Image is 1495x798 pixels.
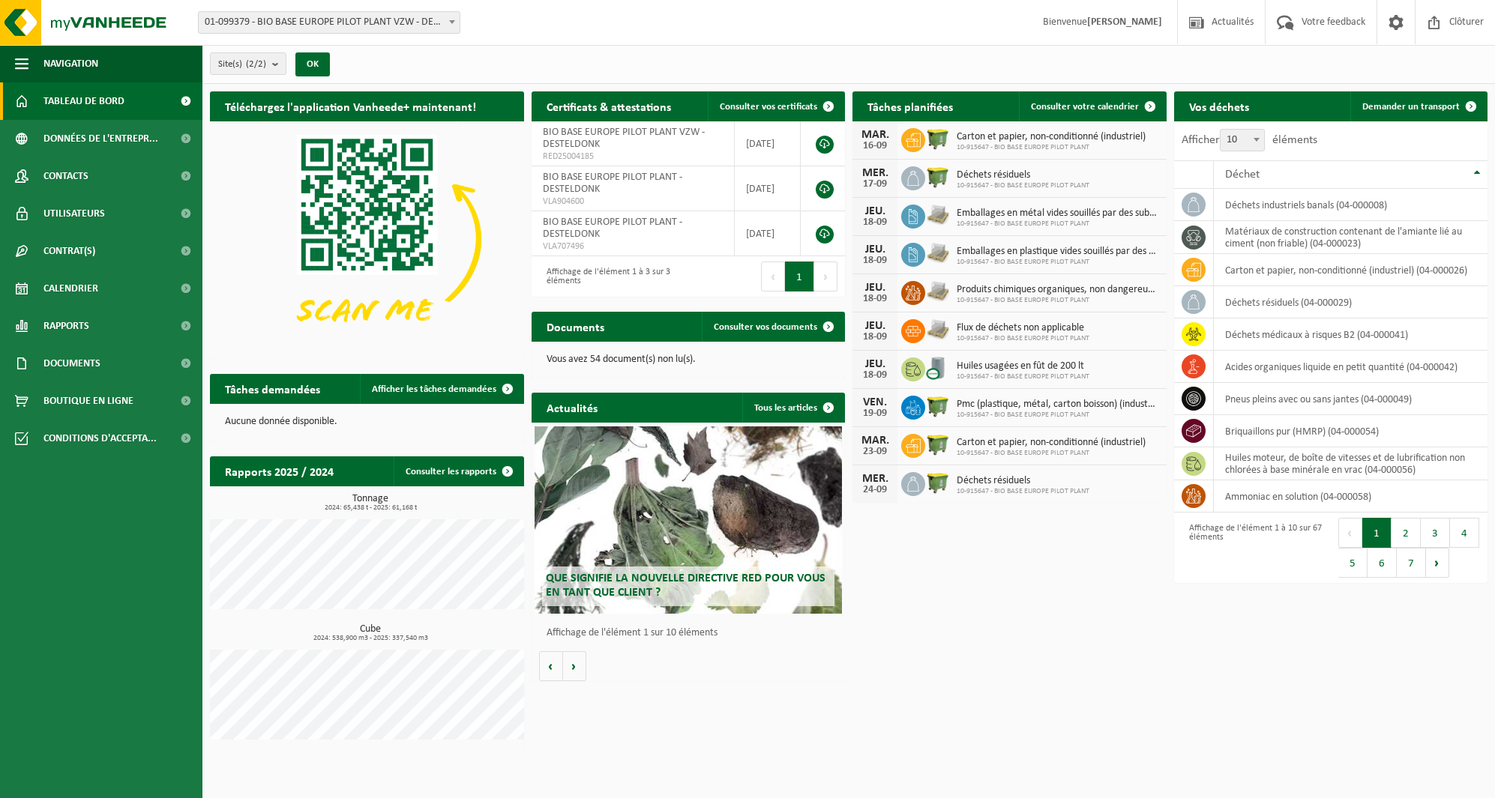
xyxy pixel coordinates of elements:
[925,355,951,381] img: LP-LD-00200-CU
[1214,447,1488,480] td: huiles moteur, de boîte de vitesses et de lubrification non chlorées à base minérale en vrac (04-...
[43,270,98,307] span: Calendrier
[925,164,951,190] img: WB-1100-HPE-GN-50
[860,473,890,485] div: MER.
[543,217,682,240] span: BIO BASE EUROPE PILOT PLANT - DESTELDONK
[860,320,890,332] div: JEU.
[925,202,951,228] img: LP-PA-00000-WDN-11
[702,312,843,342] a: Consulter vos documents
[43,157,88,195] span: Contacts
[1087,16,1162,28] strong: [PERSON_NAME]
[925,432,951,457] img: WB-1100-HPE-GN-50
[860,167,890,179] div: MER.
[1214,415,1488,447] td: briquaillons pur (HMRP) (04-000054)
[1362,102,1460,112] span: Demander un transport
[957,372,1089,381] span: 10-915647 - BIO BASE EUROPE PILOT PLANT
[210,374,335,403] h2: Tâches demandées
[957,258,1159,267] span: 10-915647 - BIO BASE EUROPE PILOT PLANT
[925,393,951,419] img: WB-1100-HPE-GN-50
[218,53,266,76] span: Site(s)
[210,456,349,486] h2: Rapports 2025 / 2024
[925,470,951,495] img: WB-1100-HPE-GN-50
[1214,351,1488,383] td: acides organiques liquide en petit quantité (04-000042)
[539,260,681,293] div: Affichage de l'élément 1 à 3 sur 3 éléments
[957,143,1146,152] span: 10-915647 - BIO BASE EUROPE PILOT PLANT
[543,196,723,208] span: VLA904600
[210,91,491,121] h2: Téléchargez l'application Vanheede+ maintenant!
[860,256,890,266] div: 18-09
[43,195,105,232] span: Utilisateurs
[543,241,723,253] span: VLA707496
[957,296,1159,305] span: 10-915647 - BIO BASE EUROPE PILOT PLANT
[860,217,890,228] div: 18-09
[860,129,890,141] div: MAR.
[1338,518,1362,548] button: Previous
[539,651,563,681] button: Vorige
[860,447,890,457] div: 23-09
[43,45,98,82] span: Navigation
[43,232,95,270] span: Contrat(s)
[957,334,1089,343] span: 10-915647 - BIO BASE EUROPE PILOT PLANT
[394,456,523,486] a: Consulter les rapports
[860,358,890,370] div: JEU.
[957,322,1089,334] span: Flux de déchets non applicable
[925,317,951,342] img: LP-PA-00000-WDN-11
[957,181,1089,190] span: 10-915647 - BIO BASE EUROPE PILOT PLANT
[43,82,124,120] span: Tableau de bord
[957,437,1146,449] span: Carton et papier, non-conditionné (industriel)
[217,494,524,512] h3: Tonnage
[957,360,1089,372] span: Huiles usagées en fût de 200 lt
[532,312,619,341] h2: Documents
[925,241,951,266] img: LP-PA-00000-WDN-11
[532,91,686,121] h2: Certificats & attestations
[957,487,1089,496] span: 10-915647 - BIO BASE EUROPE PILOT PLANT
[860,370,890,381] div: 18-09
[1214,221,1488,254] td: matériaux de construction contenant de l'amiante lié au ciment (non friable) (04-000023)
[1338,548,1368,578] button: 5
[1182,134,1317,146] label: Afficher éléments
[957,411,1159,420] span: 10-915647 - BIO BASE EUROPE PILOT PLANT
[199,12,460,33] span: 01-099379 - BIO BASE EUROPE PILOT PLANT VZW - DESTELDONK
[957,246,1159,258] span: Emballages en plastique vides souillés par des substances oxydants (comburant)
[217,504,524,512] span: 2024: 65,438 t - 2025: 61,168 t
[372,384,496,394] span: Afficher les tâches demandées
[860,205,890,217] div: JEU.
[957,220,1159,229] span: 10-915647 - BIO BASE EUROPE PILOT PLANT
[957,208,1159,220] span: Emballages en métal vides souillés par des substances dangereuses
[1214,189,1488,221] td: déchets industriels banals (04-000008)
[925,279,951,304] img: LP-PA-00000-WDN-11
[860,141,890,151] div: 16-09
[957,449,1146,458] span: 10-915647 - BIO BASE EUROPE PILOT PLANT
[1368,548,1397,578] button: 6
[1426,548,1449,578] button: Next
[543,127,705,150] span: BIO BASE EUROPE PILOT PLANT VZW - DESTELDONK
[543,151,723,163] span: RED25004185
[210,52,286,75] button: Site(s)(2/2)
[535,426,842,614] a: Que signifie la nouvelle directive RED pour vous en tant que client ?
[785,262,814,291] button: 1
[860,435,890,447] div: MAR.
[852,91,968,121] h2: Tâches planifiées
[957,475,1089,487] span: Déchets résiduels
[925,126,951,151] img: WB-1100-HPE-GN-50
[860,294,890,304] div: 18-09
[957,399,1159,411] span: Pmc (plastique, métal, carton boisson) (industriel)
[860,179,890,190] div: 17-09
[1031,102,1139,112] span: Consulter votre calendrier
[1220,129,1265,151] span: 10
[547,354,831,365] p: Vous avez 54 document(s) non lu(s).
[860,396,890,408] div: VEN.
[720,102,817,112] span: Consulter vos certificats
[43,382,133,420] span: Boutique en ligne
[1397,548,1426,578] button: 7
[708,91,843,121] a: Consulter vos certificats
[860,408,890,419] div: 19-09
[532,393,613,422] h2: Actualités
[1182,516,1323,579] div: Affichage de l'élément 1 à 10 sur 67 éléments
[1214,383,1488,415] td: pneus pleins avec ou sans jantes (04-000049)
[1392,518,1421,548] button: 2
[957,169,1089,181] span: Déchets résiduels
[1221,130,1264,151] span: 10
[860,332,890,342] div: 18-09
[1214,286,1488,318] td: déchets résiduels (04-000029)
[1225,169,1260,181] span: Déchet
